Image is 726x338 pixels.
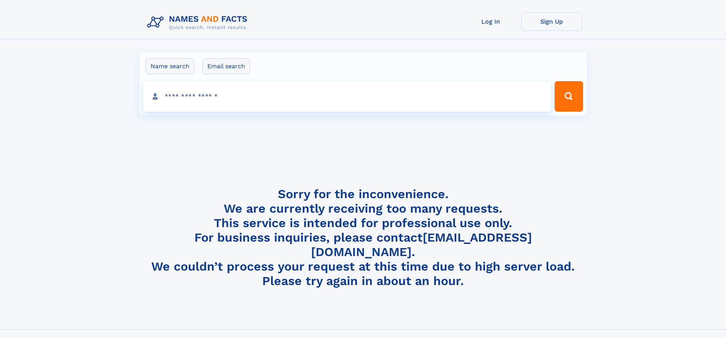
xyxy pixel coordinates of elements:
[555,81,583,112] button: Search Button
[202,58,250,74] label: Email search
[311,230,532,259] a: [EMAIL_ADDRESS][DOMAIN_NAME]
[144,12,254,33] img: Logo Names and Facts
[146,58,194,74] label: Name search
[144,187,582,288] h4: Sorry for the inconvenience. We are currently receiving too many requests. This service is intend...
[521,12,582,31] a: Sign Up
[143,81,551,112] input: search input
[460,12,521,31] a: Log In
